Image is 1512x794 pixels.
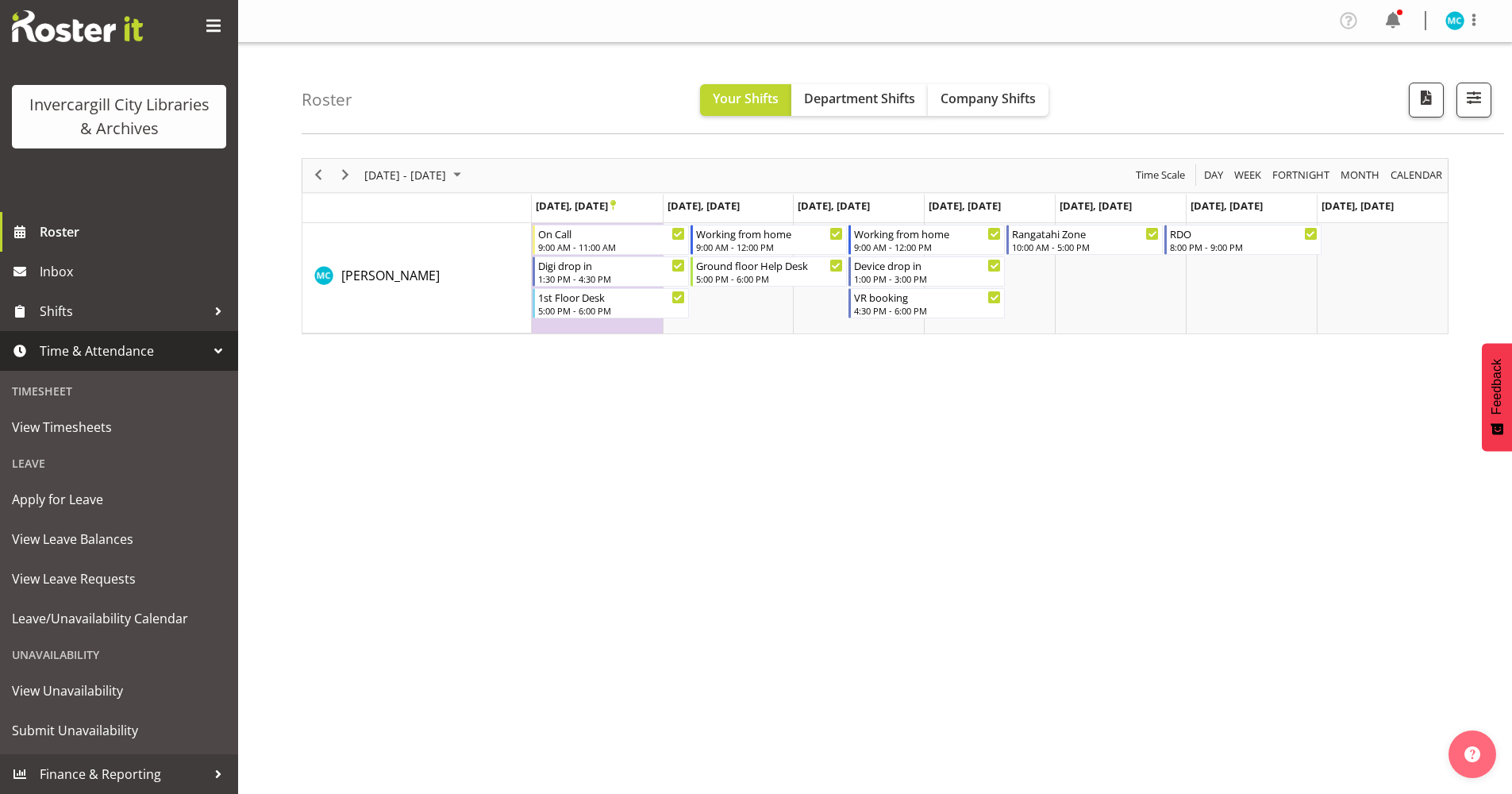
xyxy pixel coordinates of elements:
div: Rangatahi Zone [1012,225,1159,241]
div: 1:00 PM - 3:00 PM [854,272,1001,285]
span: Month [1339,165,1381,185]
span: View Leave Requests [12,567,226,591]
div: Ground floor Help Desk [696,257,843,273]
a: View Leave Requests [4,559,234,599]
button: Timeline Week [1232,165,1264,185]
div: September 22 - 28, 2025 [359,159,471,192]
button: Download a PDF of the roster according to the set date range. [1409,83,1444,118]
span: Shifts [40,299,206,323]
img: michelle-cunningham11683.jpg [1445,11,1464,30]
button: Time Scale [1133,165,1188,185]
span: View Timesheets [12,415,226,439]
div: 1st Floor Desk [538,289,685,305]
span: View Leave Balances [12,527,226,551]
span: Finance & Reporting [40,762,206,786]
div: Device drop in [854,257,1001,273]
a: Leave/Unavailability Calendar [4,599,234,638]
a: View Timesheets [4,407,234,447]
button: Timeline Month [1338,165,1383,185]
div: Working from home [854,225,1001,241]
table: Timeline Week of September 26, 2025 [532,223,1448,333]
div: VR booking [854,289,1001,305]
div: next period [332,159,359,192]
div: Michelle Cunningham"s event - Working from home Begin From Wednesday, September 24, 2025 at 9:00:... [848,225,1005,255]
a: [PERSON_NAME] [341,266,440,285]
div: 9:00 AM - 11:00 AM [538,241,685,253]
div: Digi drop in [538,257,685,273]
div: On Call [538,225,685,241]
span: Roster [40,220,230,244]
img: help-xxl-2.png [1464,746,1480,762]
div: Michelle Cunningham"s event - Ground floor Help Desk Begin From Tuesday, September 23, 2025 at 5:... [691,256,847,287]
div: 5:00 PM - 6:00 PM [538,304,685,317]
span: [DATE], [DATE] [1191,198,1263,213]
td: Michelle Cunningham resource [302,223,532,333]
div: Michelle Cunningham"s event - VR booking Begin From Wednesday, September 24, 2025 at 4:30:00 PM G... [848,288,1005,318]
button: Timeline Day [1202,165,1226,185]
img: Rosterit website logo [12,10,143,42]
div: RDO [1170,225,1317,241]
span: Day [1202,165,1225,185]
button: Month [1388,165,1445,185]
button: Next [335,165,356,185]
span: Feedback [1490,359,1504,414]
span: [PERSON_NAME] [341,267,440,284]
span: [DATE] - [DATE] [363,165,448,185]
button: Feedback - Show survey [1482,343,1512,451]
span: [DATE], [DATE] [536,198,616,213]
span: Apply for Leave [12,488,226,511]
span: Company Shifts [941,90,1036,107]
a: Submit Unavailability [4,711,234,750]
a: Apply for Leave [4,480,234,519]
div: previous period [305,159,332,192]
div: Working from home [696,225,843,241]
div: Michelle Cunningham"s event - Device drop in Begin From Wednesday, September 24, 2025 at 1:00:00 ... [848,256,1005,287]
div: 4:30 PM - 6:00 PM [854,304,1001,317]
span: Week [1233,165,1263,185]
button: Filter Shifts [1456,83,1491,118]
div: Timesheet [4,375,234,407]
span: Your Shifts [713,90,779,107]
button: Previous [308,165,329,185]
div: Michelle Cunningham"s event - Rangatahi Zone Begin From Thursday, September 25, 2025 at 10:00:00 ... [1006,225,1163,255]
div: Invercargill City Libraries & Archives [28,93,210,141]
div: Michelle Cunningham"s event - 1st Floor Desk Begin From Monday, September 22, 2025 at 5:00:00 PM ... [533,288,689,318]
div: 8:00 PM - 9:00 PM [1170,241,1317,253]
button: Department Shifts [791,84,928,116]
div: Unavailability [4,638,234,671]
span: View Unavailability [12,679,226,703]
span: calendar [1389,165,1444,185]
span: Leave/Unavailability Calendar [12,607,226,630]
button: Company Shifts [928,84,1048,116]
span: [DATE], [DATE] [1060,198,1132,213]
span: [DATE], [DATE] [929,198,1001,213]
div: Leave [4,447,234,480]
span: [DATE], [DATE] [1322,198,1394,213]
div: 5:00 PM - 6:00 PM [696,272,843,285]
div: Michelle Cunningham"s event - On Call Begin From Monday, September 22, 2025 at 9:00:00 AM GMT+12:... [533,225,689,255]
div: Michelle Cunningham"s event - Working from home Begin From Tuesday, September 23, 2025 at 9:00:00... [691,225,847,255]
a: View Unavailability [4,671,234,711]
div: 9:00 AM - 12:00 PM [854,241,1001,253]
div: Michelle Cunningham"s event - RDO Begin From Friday, September 26, 2025 at 8:00:00 PM GMT+12:00 E... [1164,225,1321,255]
div: Timeline Week of September 26, 2025 [302,158,1449,334]
div: 9:00 AM - 12:00 PM [696,241,843,253]
span: Inbox [40,260,230,283]
a: View Leave Balances [4,519,234,559]
span: [DATE], [DATE] [668,198,740,213]
span: Department Shifts [804,90,915,107]
span: Time Scale [1134,165,1187,185]
span: [DATE], [DATE] [798,198,870,213]
div: 1:30 PM - 4:30 PM [538,272,685,285]
div: 10:00 AM - 5:00 PM [1012,241,1159,253]
button: September 2025 [362,165,468,185]
button: Fortnight [1270,165,1333,185]
h4: Roster [302,91,352,109]
span: Submit Unavailability [12,719,226,742]
span: Fortnight [1271,165,1331,185]
span: Time & Attendance [40,339,206,363]
div: Michelle Cunningham"s event - Digi drop in Begin From Monday, September 22, 2025 at 1:30:00 PM GM... [533,256,689,287]
button: Your Shifts [700,84,791,116]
